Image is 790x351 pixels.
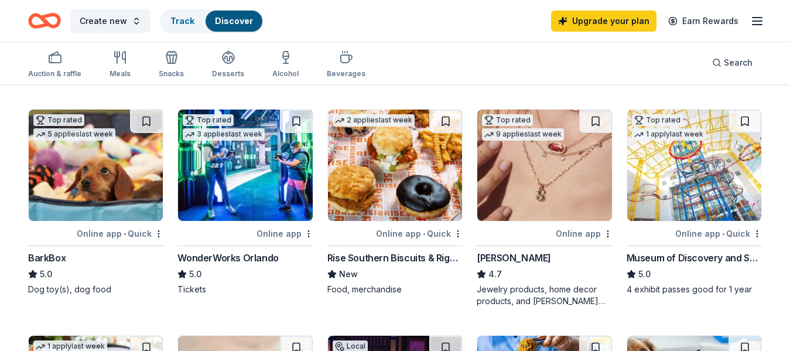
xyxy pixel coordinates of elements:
[28,284,163,295] div: Dog toy(s), dog food
[724,56,753,70] span: Search
[272,46,299,84] button: Alcohol
[477,284,612,307] div: Jewelry products, home decor products, and [PERSON_NAME] Gives Back event in-store or online (or ...
[627,251,762,265] div: Museum of Discovery and Science
[178,110,312,221] img: Image for WonderWorks Orlando
[632,114,683,126] div: Top rated
[675,226,762,241] div: Online app Quick
[160,9,264,33] button: TrackDiscover
[488,267,502,281] span: 4.7
[627,109,762,295] a: Image for Museum of Discovery and ScienceTop rated1 applylast weekOnline app•QuickMuseum of Disco...
[212,46,244,84] button: Desserts
[722,229,724,238] span: •
[327,109,463,295] a: Image for Rise Southern Biscuits & Righteous Chicken2 applieslast weekOnline app•QuickRise Southe...
[183,128,265,141] div: 3 applies last week
[327,46,365,84] button: Beverages
[28,46,81,84] button: Auction & raffle
[661,11,745,32] a: Earn Rewards
[189,267,201,281] span: 5.0
[482,128,564,141] div: 9 applies last week
[40,267,52,281] span: 5.0
[257,226,313,241] div: Online app
[551,11,656,32] a: Upgrade your plan
[327,284,463,295] div: Food, merchandise
[328,110,462,221] img: Image for Rise Southern Biscuits & Righteous Chicken
[70,9,151,33] button: Create new
[477,110,611,221] img: Image for Kendra Scott
[423,229,425,238] span: •
[215,16,253,26] a: Discover
[477,251,551,265] div: [PERSON_NAME]
[33,128,115,141] div: 5 applies last week
[272,69,299,79] div: Alcohol
[477,109,612,307] a: Image for Kendra ScottTop rated9 applieslast weekOnline app[PERSON_NAME]4.7Jewelry products, home...
[632,128,706,141] div: 1 apply last week
[110,69,131,79] div: Meals
[627,110,761,221] img: Image for Museum of Discovery and Science
[638,267,651,281] span: 5.0
[28,69,81,79] div: Auction & raffle
[627,284,762,295] div: 4 exhibit passes good for 1 year
[170,16,194,26] a: Track
[28,7,61,35] a: Home
[183,114,234,126] div: Top rated
[339,267,358,281] span: New
[159,69,184,79] div: Snacks
[556,226,613,241] div: Online app
[703,51,762,74] button: Search
[124,229,126,238] span: •
[177,284,313,295] div: Tickets
[327,69,365,79] div: Beverages
[28,251,66,265] div: BarkBox
[333,114,415,127] div: 2 applies last week
[159,46,184,84] button: Snacks
[177,109,313,295] a: Image for WonderWorks OrlandoTop rated3 applieslast weekOnline appWonderWorks Orlando5.0Tickets
[376,226,463,241] div: Online app Quick
[33,114,84,126] div: Top rated
[80,14,127,28] span: Create new
[482,114,533,126] div: Top rated
[177,251,278,265] div: WonderWorks Orlando
[212,69,244,79] div: Desserts
[77,226,163,241] div: Online app Quick
[28,109,163,295] a: Image for BarkBoxTop rated5 applieslast weekOnline app•QuickBarkBox5.0Dog toy(s), dog food
[110,46,131,84] button: Meals
[327,251,463,265] div: Rise Southern Biscuits & Righteous Chicken
[29,110,163,221] img: Image for BarkBox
